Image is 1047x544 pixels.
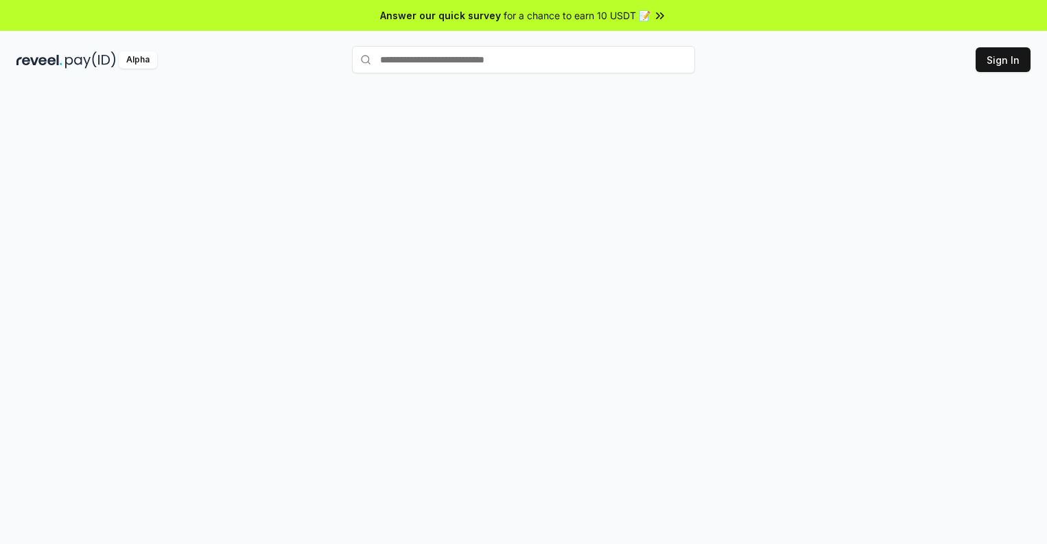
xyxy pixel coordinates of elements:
[504,8,650,23] span: for a chance to earn 10 USDT 📝
[65,51,116,69] img: pay_id
[976,47,1031,72] button: Sign In
[119,51,157,69] div: Alpha
[16,51,62,69] img: reveel_dark
[380,8,501,23] span: Answer our quick survey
